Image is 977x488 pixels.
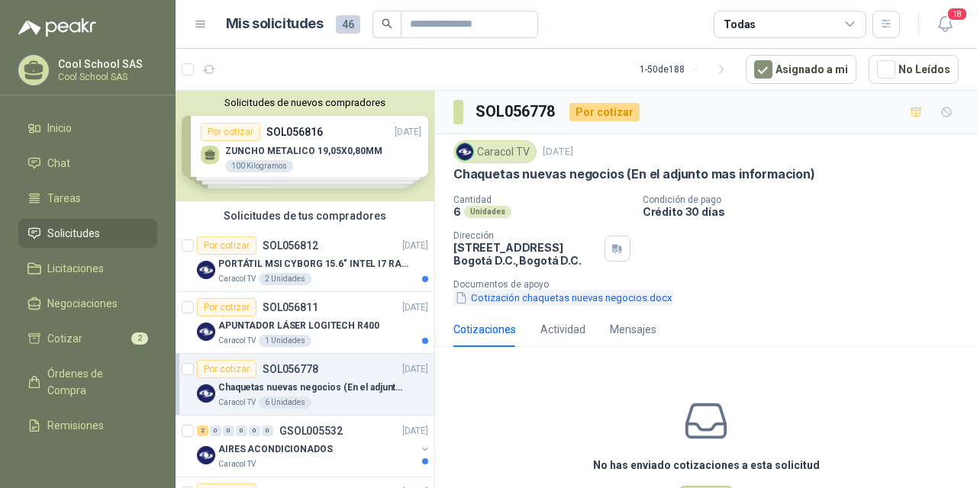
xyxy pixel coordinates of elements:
div: Por cotizar [197,360,256,378]
div: 6 Unidades [259,396,311,409]
p: [DATE] [402,362,428,377]
a: Cotizar2 [18,324,157,353]
p: Caracol TV [218,335,256,347]
span: Inicio [47,120,72,136]
p: GSOL005532 [279,425,343,436]
p: SOL056812 [263,240,318,251]
a: Remisiones [18,411,157,440]
span: 2 [131,332,148,345]
p: Cantidad [453,194,630,205]
span: Órdenes de Compra [47,365,143,399]
a: Por cotizarSOL056811[DATE] Company LogoAPUNTADOR LÁSER LOGITECH R400Caracol TV1 Unidades [176,292,434,354]
p: Crédito 30 días [643,205,971,218]
button: Cotización chaquetas nuevas negocios.docx [453,290,674,306]
p: [STREET_ADDRESS] Bogotá D.C. , Bogotá D.C. [453,241,598,267]
h3: No has enviado cotizaciones a esta solicitud [593,457,820,474]
div: 0 [210,425,221,436]
div: Actividad [540,321,585,338]
p: AIRES ACONDICIONADOS [218,442,333,457]
div: Todas [724,16,756,33]
div: 0 [262,425,273,436]
div: 1 - 50 de 188 [640,57,734,82]
span: Cotizar [47,330,82,347]
p: [DATE] [402,424,428,438]
img: Company Logo [197,261,215,279]
a: Por cotizarSOL056812[DATE] Company LogoPORTÁTIL MSI CYBORG 15.6" INTEL I7 RAM 32GB - 1 TB / Nvidi... [176,230,434,292]
div: 1 Unidades [259,335,311,347]
p: PORTÁTIL MSI CYBORG 15.6" INTEL I7 RAM 32GB - 1 TB / Nvidia GeForce RTX 4050 [218,257,408,271]
p: [DATE] [543,145,573,159]
img: Company Logo [197,446,215,464]
a: Negociaciones [18,289,157,318]
div: Solicitudes de nuevos compradoresPor cotizarSOL056816[DATE] ZUNCHO METALICO 19,05X0,80MM100 Kilog... [176,91,434,201]
p: Caracol TV [218,396,256,409]
h1: Mis solicitudes [226,13,324,35]
div: Por cotizar [197,298,256,316]
p: SOL056811 [263,302,318,313]
a: Inicio [18,114,157,143]
div: Caracol TV [453,140,537,163]
p: Caracol TV [218,273,256,285]
img: Logo peakr [18,18,96,37]
div: 2 Unidades [259,273,311,285]
a: 2 0 0 0 0 0 GSOL005532[DATE] Company LogoAIRES ACONDICIONADOSCaracol TV [197,422,431,470]
span: Solicitudes [47,225,100,242]
div: 0 [236,425,247,436]
button: Asignado a mi [746,55,856,84]
a: Chat [18,149,157,178]
p: Chaquetas nuevas negocios (En el adjunto mas informacion) [453,166,815,182]
span: Negociaciones [47,295,118,312]
img: Company Logo [197,323,215,341]
p: SOL056778 [263,364,318,374]
img: Company Logo [456,143,473,160]
div: Cotizaciones [453,321,516,338]
p: [DATE] [402,300,428,315]
p: [DATE] [402,239,428,253]
p: Dirección [453,230,598,241]
span: Tareas [47,190,81,207]
p: 6 [453,205,461,218]
div: 0 [249,425,260,436]
span: Licitaciones [47,260,104,277]
div: Por cotizar [197,236,256,255]
button: No Leídos [869,55,959,84]
p: Condición de pago [643,194,971,205]
a: Solicitudes [18,219,157,248]
p: APUNTADOR LÁSER LOGITECH R400 [218,319,379,333]
p: Caracol TV [218,458,256,470]
div: 2 [197,425,208,436]
span: 18 [946,7,968,21]
div: Unidades [464,206,511,218]
span: Chat [47,155,70,172]
div: Mensajes [610,321,656,338]
button: 18 [931,11,959,38]
p: Chaquetas nuevas negocios (En el adjunto mas informacion) [218,380,408,395]
button: Solicitudes de nuevos compradores [182,97,428,108]
a: Órdenes de Compra [18,359,157,405]
p: Cool School SAS [58,72,153,82]
span: 46 [336,15,360,34]
a: Configuración [18,446,157,475]
p: Documentos de apoyo [453,279,971,290]
div: 0 [223,425,234,436]
span: search [382,18,392,29]
div: Solicitudes de tus compradores [176,201,434,230]
h3: SOL056778 [476,100,557,124]
a: Por cotizarSOL056778[DATE] Company LogoChaquetas nuevas negocios (En el adjunto mas informacion)C... [176,354,434,416]
img: Company Logo [197,384,215,403]
a: Tareas [18,184,157,213]
span: Remisiones [47,417,104,434]
div: Por cotizar [569,103,640,121]
p: Cool School SAS [58,59,153,69]
a: Licitaciones [18,254,157,283]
